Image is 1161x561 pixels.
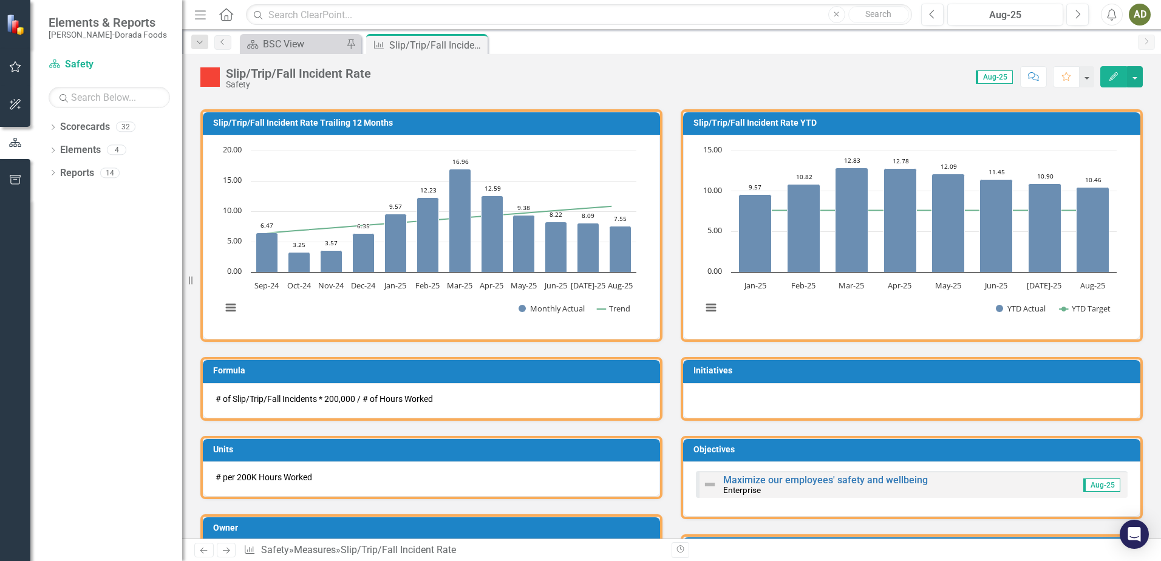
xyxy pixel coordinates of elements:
[550,210,562,219] text: 8.22
[577,223,599,273] path: Jul-25, 8.09083464. Monthly Actual.
[243,543,662,557] div: » »
[696,144,1128,327] div: Chart. Highcharts interactive chart.
[1029,184,1061,273] path: Jul-25, 10.90044826. YTD Actual.
[213,118,654,127] h3: Slip/Trip/Fall Incident Rate Trailing 12 Months
[952,8,1059,22] div: Aug-25
[417,198,439,273] path: Feb-25, 12.22681433. Monthly Actual.
[519,303,584,314] button: Show Monthly Actual
[213,523,654,532] h3: Owner
[227,265,242,276] text: 0.00
[216,394,433,404] span: # of Slip/Trip/Fall Incidents * 200,000 / # of Hours Worked
[739,168,1109,273] g: YTD Actual, series 1 of 2. Bar series with 8 bars.
[100,168,120,178] div: 14
[1085,175,1101,184] text: 10.46
[287,280,312,291] text: Oct-24
[610,226,632,273] path: Aug-25, 7.55400619. Monthly Actual.
[294,544,336,556] a: Measures
[243,36,343,52] a: BSC View
[707,265,722,276] text: 0.00
[839,280,864,291] text: Mar-25
[597,303,630,314] button: Show Trend
[200,67,220,87] img: Below Plan
[844,156,860,165] text: 12.83
[989,168,1005,176] text: 11.45
[1083,478,1120,492] span: Aug-25
[389,202,402,211] text: 9.57
[848,6,909,23] button: Search
[543,280,567,291] text: Jun-25
[707,225,722,236] text: 5.00
[60,120,110,134] a: Scorecards
[447,280,472,291] text: Mar-25
[796,172,812,181] text: 10.82
[485,184,501,192] text: 12.59
[216,472,312,482] span: # per 200K Hours Worked
[1027,280,1061,291] text: [DATE]-25
[389,38,485,53] div: Slip/Trip/Fall Incident Rate
[213,366,654,375] h3: Formula
[383,280,406,291] text: Jan-25
[703,477,717,492] img: Not Defined
[1129,4,1151,25] button: AD
[222,299,239,316] button: View chart menu, Chart
[49,87,170,108] input: Search Below...
[703,185,722,195] text: 10.00
[385,214,407,273] path: Jan-25, 9.57451198. Monthly Actual.
[743,280,766,291] text: Jan-25
[415,280,440,291] text: Feb-25
[261,544,289,556] a: Safety
[608,280,633,291] text: Aug-25
[357,222,370,230] text: 6.35
[1080,280,1105,291] text: Aug-25
[888,280,911,291] text: Apr-25
[246,4,912,25] input: Search ClearPoint...
[107,145,126,155] div: 4
[693,366,1134,375] h3: Initiatives
[893,157,909,165] text: 12.78
[1060,303,1111,314] button: Show YTD Target
[293,240,305,249] text: 3.25
[511,280,537,291] text: May-25
[325,239,338,247] text: 3.57
[996,303,1046,314] button: Show YTD Actual
[216,144,647,327] div: Chart. Highcharts interactive chart.
[226,80,371,89] div: Safety
[947,4,1063,25] button: Aug-25
[321,251,342,273] path: Nov-24, 3.57254648. Monthly Actual.
[227,235,242,246] text: 5.00
[223,144,242,155] text: 20.00
[571,280,605,291] text: [DATE]-25
[1077,188,1109,273] path: Aug-25, 10.46250371. YTD Actual.
[6,14,27,35] img: ClearPoint Strategy
[49,58,170,72] a: Safety
[351,280,376,291] text: Dec-24
[420,186,437,194] text: 12.23
[723,474,928,486] a: Maximize our employees' safety and wellbeing
[865,9,891,19] span: Search
[884,169,917,273] path: Apr-25, 12.78236413. YTD Actual.
[226,67,371,80] div: Slip/Trip/Fall Incident Rate
[836,168,868,273] path: Mar-25, 12.83087759. YTD Actual.
[260,221,273,229] text: 6.47
[353,234,375,273] path: Dec-24, 6.35477434. Monthly Actual.
[1037,172,1054,180] text: 10.90
[703,299,720,316] button: View chart menu, Chart
[341,544,456,556] div: Slip/Trip/Fall Incident Rate
[60,143,101,157] a: Elements
[582,211,594,220] text: 8.09
[223,174,242,185] text: 15.00
[935,280,961,291] text: May-25
[216,144,642,327] svg: Interactive chart
[517,203,530,212] text: 9.38
[116,122,135,132] div: 32
[223,205,242,216] text: 10.00
[256,233,278,273] path: Sep-24, 6.46705418. Monthly Actual.
[696,144,1123,327] svg: Interactive chart
[60,166,94,180] a: Reports
[693,118,1134,127] h3: Slip/Trip/Fall Incident Rate YTD
[749,183,761,191] text: 9.57
[791,280,815,291] text: Feb-25
[788,185,820,273] path: Feb-25, 10.81673474. YTD Actual.
[513,216,535,273] path: May-25, 9.37833685. Monthly Actual.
